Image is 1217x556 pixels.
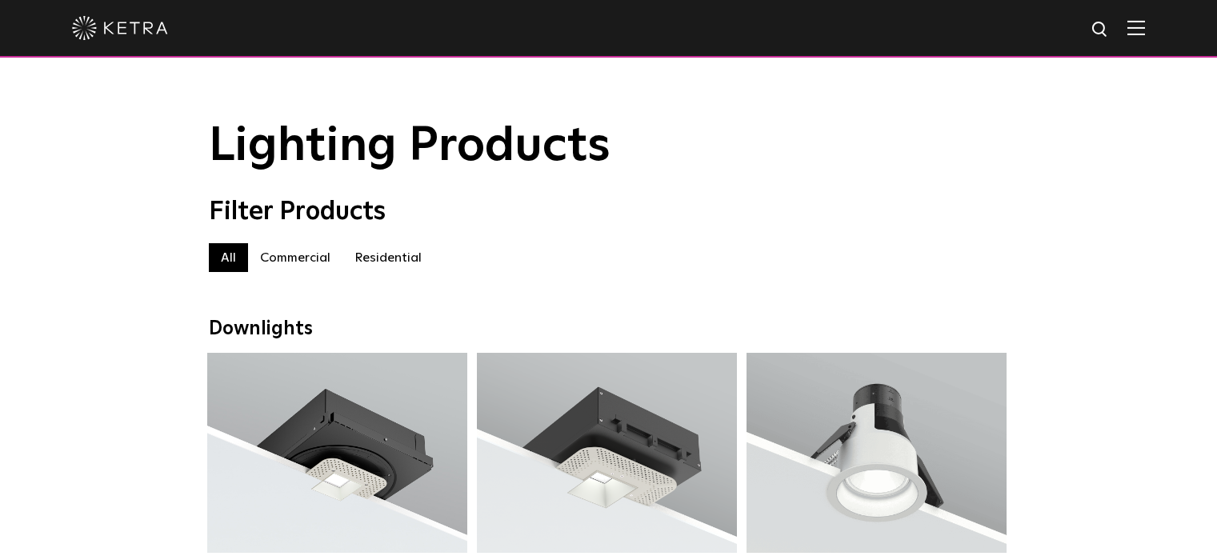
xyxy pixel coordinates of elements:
[209,243,248,272] label: All
[209,122,611,170] span: Lighting Products
[342,243,434,272] label: Residential
[72,16,168,40] img: ketra-logo-2019-white
[1127,20,1145,35] img: Hamburger%20Nav.svg
[209,197,1009,227] div: Filter Products
[1091,20,1111,40] img: search icon
[209,318,1009,341] div: Downlights
[248,243,342,272] label: Commercial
